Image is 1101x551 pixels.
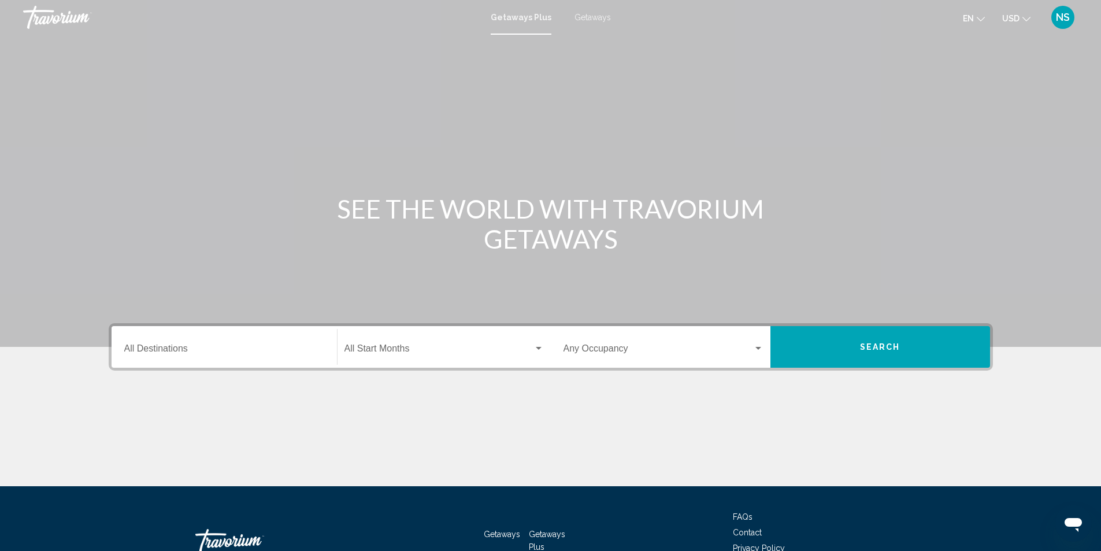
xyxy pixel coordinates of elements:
[112,326,990,368] div: Search widget
[23,6,479,29] a: Travorium
[1002,14,1020,23] span: USD
[1048,5,1078,29] button: User Menu
[860,343,900,352] span: Search
[770,326,990,368] button: Search
[1056,12,1070,23] span: NS
[963,10,985,27] button: Change language
[484,530,520,539] a: Getaways
[334,194,768,254] h1: SEE THE WORLD WITH TRAVORIUM GETAWAYS
[574,13,611,22] a: Getaways
[1055,505,1092,542] iframe: Button to launch messaging window
[733,528,762,537] a: Contact
[733,512,752,522] a: FAQs
[1002,10,1030,27] button: Change currency
[963,14,974,23] span: en
[491,13,551,22] a: Getaways Plus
